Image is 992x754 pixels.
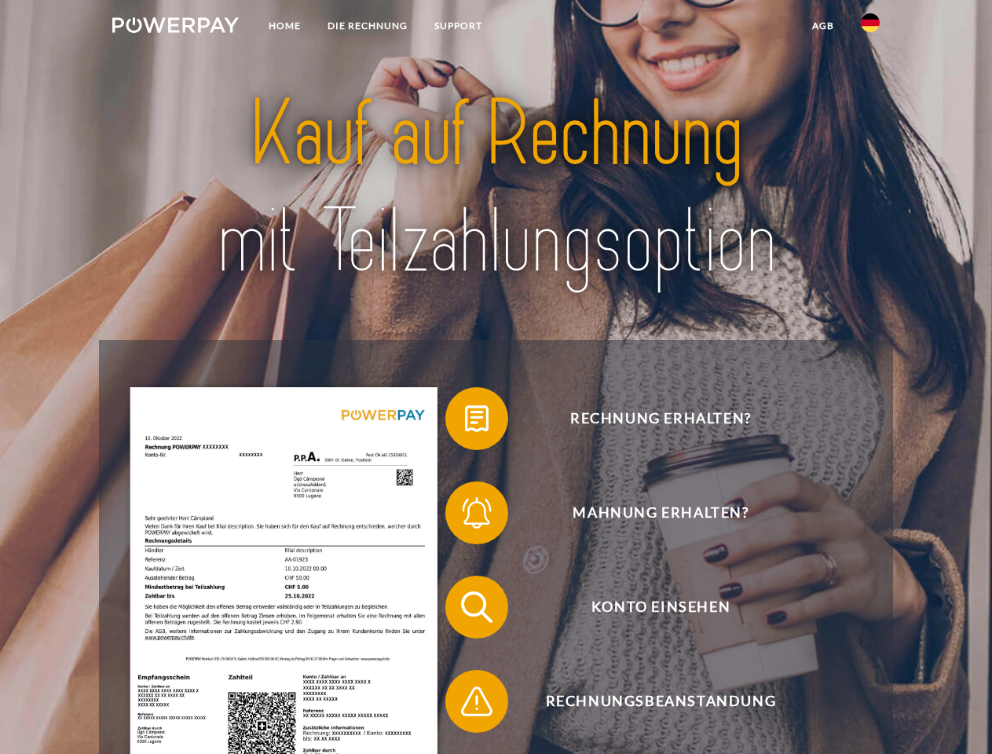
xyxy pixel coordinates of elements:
img: qb_bell.svg [457,493,496,533]
button: Mahnung erhalten? [445,481,854,544]
a: agb [799,12,847,40]
a: Home [255,12,314,40]
button: Rechnungsbeanstandung [445,670,854,733]
a: SUPPORT [421,12,496,40]
span: Rechnungsbeanstandung [468,670,853,733]
img: de [861,13,880,32]
img: qb_bill.svg [457,399,496,438]
img: title-powerpay_de.svg [150,75,842,301]
span: Mahnung erhalten? [468,481,853,544]
button: Rechnung erhalten? [445,387,854,450]
button: Konto einsehen [445,576,854,639]
span: Rechnung erhalten? [468,387,853,450]
img: logo-powerpay-white.svg [112,17,239,33]
img: qb_search.svg [457,587,496,627]
img: qb_warning.svg [457,682,496,721]
span: Konto einsehen [468,576,853,639]
a: DIE RECHNUNG [314,12,421,40]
